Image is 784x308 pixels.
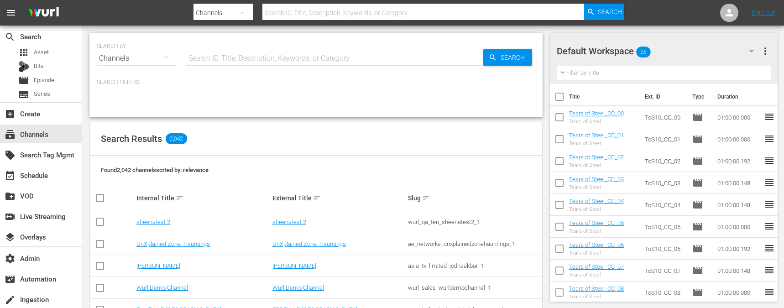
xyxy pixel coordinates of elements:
[97,46,177,71] div: Channels
[5,150,16,161] span: Search Tag Mgmt
[34,89,50,99] span: Series
[569,285,624,292] a: Tears of Steel_CC_08
[569,250,624,256] div: Tears of Steel
[34,48,49,57] span: Asset
[584,4,624,20] button: Search
[18,89,29,100] span: Series
[569,263,624,270] a: Tears of Steel_CC_07
[692,156,703,167] span: Episode
[569,294,624,300] div: Tears of Steel
[764,199,775,210] span: reorder
[5,129,16,140] span: Channels
[569,132,624,139] a: Tears of Steel_CC_01
[313,194,321,202] span: sort
[34,76,54,85] span: Episode
[408,193,541,204] div: Slug
[5,109,16,120] span: Create
[692,112,703,123] span: Episode
[5,31,16,42] span: Search
[569,110,624,117] a: Tears of Steel_CC_00
[422,194,430,202] span: sort
[408,284,541,291] div: wurl_sales_wurldemochannel_1
[764,221,775,232] span: reorder
[136,193,269,204] div: Internal Title
[641,194,689,216] td: ToS10_CC_04
[5,294,16,305] span: Ingestion
[97,78,535,86] p: Search Filters:
[569,219,624,226] a: Tears of Steel_CC_05
[5,211,16,222] span: Live Streaming
[136,240,210,247] a: UnXplained Zone: Hauntings
[639,84,687,110] th: Ext. ID
[641,106,689,128] td: ToS10_CC_00
[714,238,764,260] td: 01:00:00.192
[714,150,764,172] td: 01:00:00.192
[692,287,703,298] span: Episode
[692,177,703,188] span: Episode
[641,238,689,260] td: ToS10_CC_06
[569,206,624,212] div: Tears of Steel
[5,7,16,18] span: menu
[272,219,306,225] a: sheenatest 2
[764,155,775,166] span: reorder
[760,46,771,57] span: more_vert
[764,265,775,276] span: reorder
[569,198,624,204] a: Tears of Steel_CC_04
[714,106,764,128] td: 01:00:00.000
[5,274,16,285] span: Automation
[714,128,764,150] td: 01:00:00.000
[136,219,170,225] a: sheenatest 2
[18,75,29,86] span: Episode
[18,47,29,58] span: Asset
[714,172,764,194] td: 01:00:00.148
[692,265,703,276] span: Episode
[752,9,775,16] a: Sign Out
[687,84,712,110] th: Type
[692,199,703,210] span: Episode
[497,49,532,66] span: Search
[5,191,16,202] span: VOD
[641,172,689,194] td: ToS10_CC_03
[5,253,16,264] span: Admin
[166,133,187,144] span: 2,042
[714,216,764,238] td: 01:00:00.000
[5,232,16,243] span: Overlays
[714,194,764,216] td: 01:00:00.148
[569,154,624,161] a: Tears of Steel_CC_02
[764,287,775,298] span: reorder
[712,84,767,110] th: Duration
[272,284,324,291] a: Wurl Demo Channel
[272,193,405,204] div: External Title
[641,150,689,172] td: ToS10_CC_02
[136,284,188,291] a: Wurl Demo Channel
[101,167,209,173] span: Found 2,042 channels sorted by: relevance
[569,141,624,146] div: Tears of Steel
[714,282,764,303] td: 01:00:00.000
[569,119,624,125] div: Tears of Steel
[598,4,622,20] span: Search
[272,240,346,247] a: UnXplained Zone: Hauntings
[408,240,541,247] div: ae_networks_unxplainedzonehauntings_1
[176,194,184,202] span: sort
[34,62,44,71] span: Bits
[272,262,316,269] a: [PERSON_NAME]
[641,260,689,282] td: ToS10_CC_07
[5,170,16,181] span: Schedule
[483,49,532,66] button: Search
[569,84,639,110] th: Title
[641,216,689,238] td: ToS10_CC_05
[764,243,775,254] span: reorder
[569,228,624,234] div: Tears of Steel
[101,133,162,144] span: Search Results
[641,282,689,303] td: ToS10_CC_08
[569,241,624,248] a: Tears of Steel_CC_06
[136,262,180,269] a: [PERSON_NAME]
[764,133,775,144] span: reorder
[692,221,703,232] span: Episode
[569,184,624,190] div: Tears of Steel
[569,176,624,183] a: Tears of Steel_CC_03
[692,134,703,145] span: Episode
[692,243,703,254] span: Episode
[641,128,689,150] td: ToS10_CC_01
[569,162,624,168] div: Tears of Steel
